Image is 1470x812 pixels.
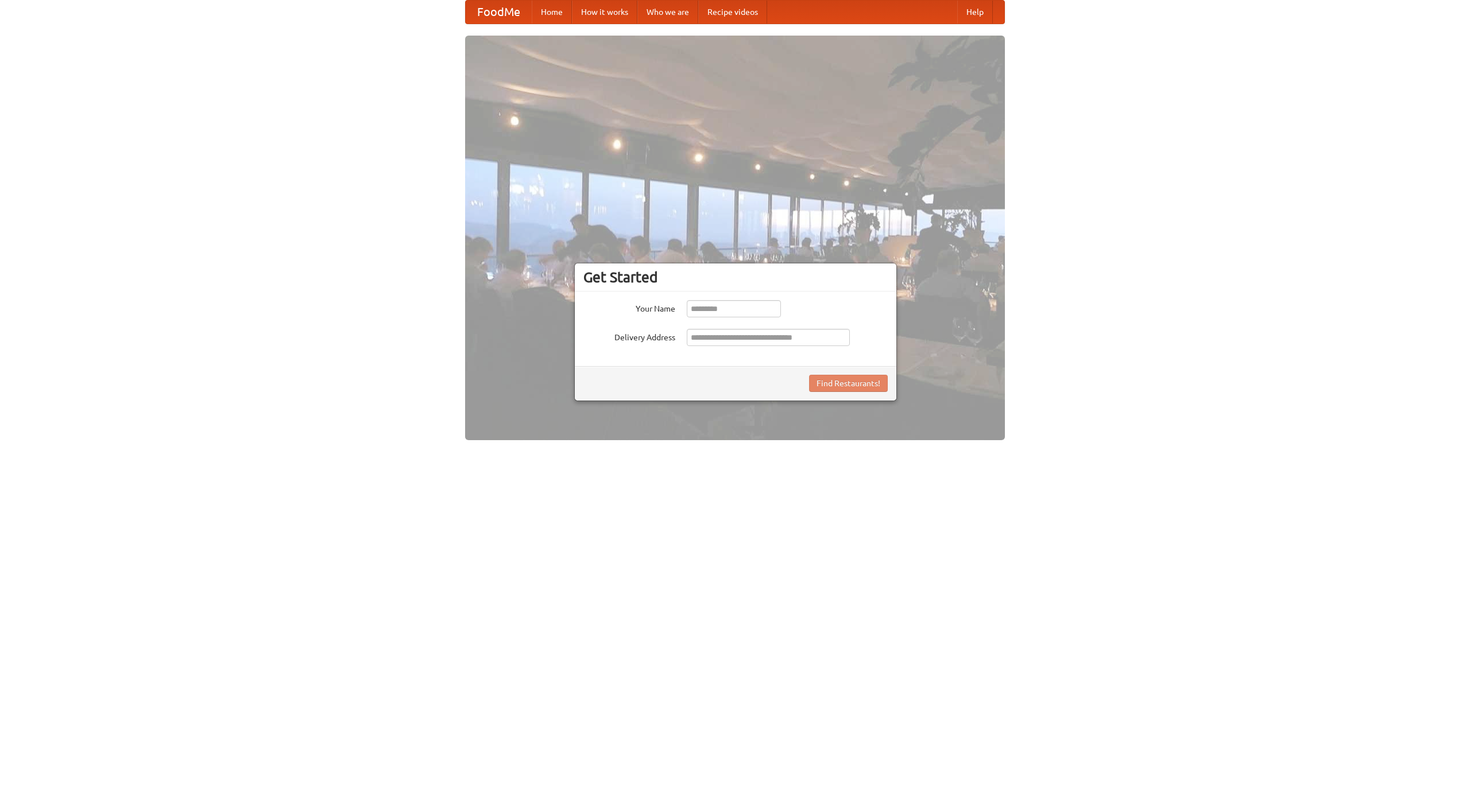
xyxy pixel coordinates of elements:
label: Delivery Address [583,329,675,343]
a: Who we are [637,1,698,24]
a: FoodMe [466,1,532,24]
a: Recipe videos [698,1,767,24]
a: Home [532,1,572,24]
a: How it works [572,1,637,24]
h3: Get Started [583,269,888,286]
button: Find Restaurants! [809,375,888,392]
label: Your Name [583,300,675,314]
a: Help [957,1,993,24]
